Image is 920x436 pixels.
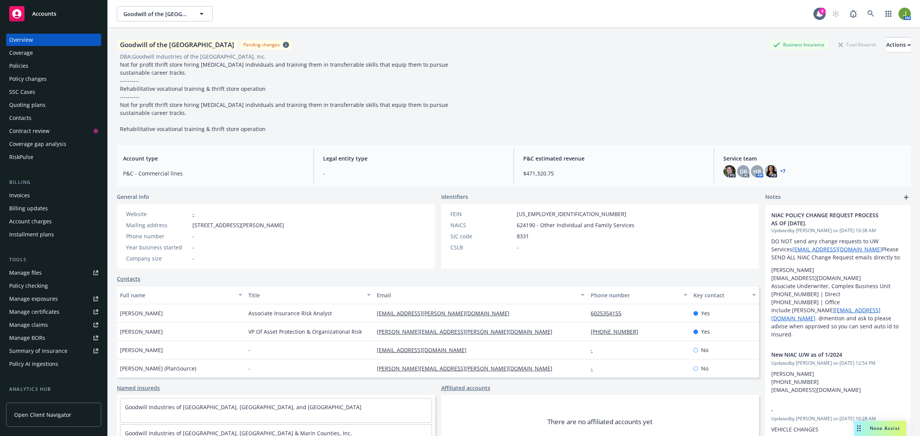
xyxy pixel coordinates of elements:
[323,154,504,162] span: Legal entity type
[819,8,826,15] div: 4
[450,243,514,251] div: CSLB
[693,291,747,299] div: Key contact
[701,328,710,336] span: Yes
[769,40,828,49] div: Business Insurance
[6,112,101,124] a: Contacts
[9,60,28,72] div: Policies
[441,384,490,392] a: Affiliated accounts
[6,34,101,46] a: Overview
[126,210,189,218] div: Website
[120,346,163,354] span: [PERSON_NAME]
[9,99,46,111] div: Quoting plans
[323,169,504,177] span: -
[6,73,101,85] a: Policy changes
[723,165,736,177] img: photo
[771,360,905,367] span: Updated by [PERSON_NAME] on [DATE] 12:54 PM
[863,6,879,21] a: Search
[591,328,644,335] a: [PHONE_NUMBER]
[701,346,708,354] span: No
[765,165,777,177] img: photo
[6,358,101,370] a: Policy AI ingestions
[450,232,514,240] div: SIC code
[32,11,56,17] span: Accounts
[14,411,71,419] span: Open Client Navigator
[523,154,705,162] span: P&C estimated revenue
[9,151,33,163] div: RiskPulse
[517,243,519,251] span: -
[6,332,101,344] a: Manage BORs
[753,167,761,175] span: HB
[9,396,73,408] div: Loss summary generator
[192,254,194,262] span: -
[6,47,101,59] a: Coverage
[374,286,588,304] button: Email
[771,425,905,433] p: VEHICLE CHANGES
[547,417,652,426] span: There are no affiliated accounts yet
[6,202,101,215] a: Billing updates
[6,280,101,292] a: Policy checking
[248,309,332,317] span: Associate Insurance Risk Analyst
[441,193,468,201] span: Identifiers
[846,6,861,21] a: Report a Bug
[765,344,911,400] div: New NIAC U/W as of 1/2024Updatedby [PERSON_NAME] on [DATE] 12:54 PM[PERSON_NAME] [PHONE_NUMBER] [...
[765,193,781,202] span: Notes
[248,346,250,354] span: -
[771,370,905,394] p: [PERSON_NAME] [PHONE_NUMBER] [EMAIL_ADDRESS][DOMAIN_NAME]
[771,266,905,338] p: [PERSON_NAME] [EMAIL_ADDRESS][DOMAIN_NAME] Associate Underwriter, Complex Business Unit [PHONE_NU...
[6,189,101,202] a: Invoices
[192,210,194,218] a: -
[9,293,58,305] div: Manage exposures
[117,193,149,201] span: General info
[6,99,101,111] a: Quoting plans
[588,286,690,304] button: Phone number
[126,232,189,240] div: Phone number
[126,254,189,262] div: Company size
[120,61,450,133] span: Not for profit thrift store hiring [MEDICAL_DATA] individuals and training them in transferrable ...
[6,215,101,228] a: Account charges
[723,154,905,162] span: Service team
[377,365,559,372] a: [PERSON_NAME][EMAIL_ADDRESS][PERSON_NAME][DOMAIN_NAME]
[117,275,140,283] a: Contacts
[120,328,163,336] span: [PERSON_NAME]
[9,138,66,150] div: Coverage gap analysis
[9,267,42,279] div: Manage files
[591,310,628,317] a: 6025354155
[377,291,576,299] div: Email
[248,291,362,299] div: Title
[771,237,905,261] p: DO NOT send any change requests to UW Services Please SEND ALL NIAC Change Request emails directl...
[9,125,49,137] div: Contract review
[450,221,514,229] div: NAICS
[125,403,361,411] a: Goodwill Industries of [GEOGRAPHIC_DATA], [GEOGRAPHIC_DATA], and [GEOGRAPHIC_DATA]
[740,167,747,175] span: DB
[6,125,101,137] a: Contract review
[870,425,900,431] span: Nova Assist
[120,291,234,299] div: Full name
[701,364,708,372] span: No
[126,243,189,251] div: Year business started
[6,306,101,318] a: Manage certificates
[6,256,101,264] div: Tools
[9,345,67,357] div: Summary of insurance
[771,415,905,422] span: Updated by [PERSON_NAME] on [DATE] 10:28 AM
[517,232,529,240] span: 8331
[6,151,101,163] a: RiskPulse
[6,345,101,357] a: Summary of insurance
[243,41,280,48] div: Pending changes
[9,112,31,124] div: Contacts
[523,169,705,177] span: $471,320.75
[591,291,679,299] div: Phone number
[765,205,911,344] div: NIAC POLICY CHANGE REQUEST PROCESS AS OF [DATE].Updatedby [PERSON_NAME] on [DATE] 10:38 AMDO NOT ...
[120,364,196,372] span: [PERSON_NAME] (PlanSource)
[771,406,885,414] span: -
[899,8,911,20] img: photo
[120,52,266,61] div: DBA: Goodwill Industries of the [GEOGRAPHIC_DATA], Inc.
[771,227,905,234] span: Updated by [PERSON_NAME] on [DATE] 10:38 AM
[854,421,906,436] button: Nova Assist
[126,221,189,229] div: Mailing address
[6,293,101,305] span: Manage exposures
[828,6,843,21] a: Start snowing
[123,169,304,177] span: P&C - Commercial lines
[780,169,785,174] a: +7
[245,286,374,304] button: Title
[9,280,48,292] div: Policy checking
